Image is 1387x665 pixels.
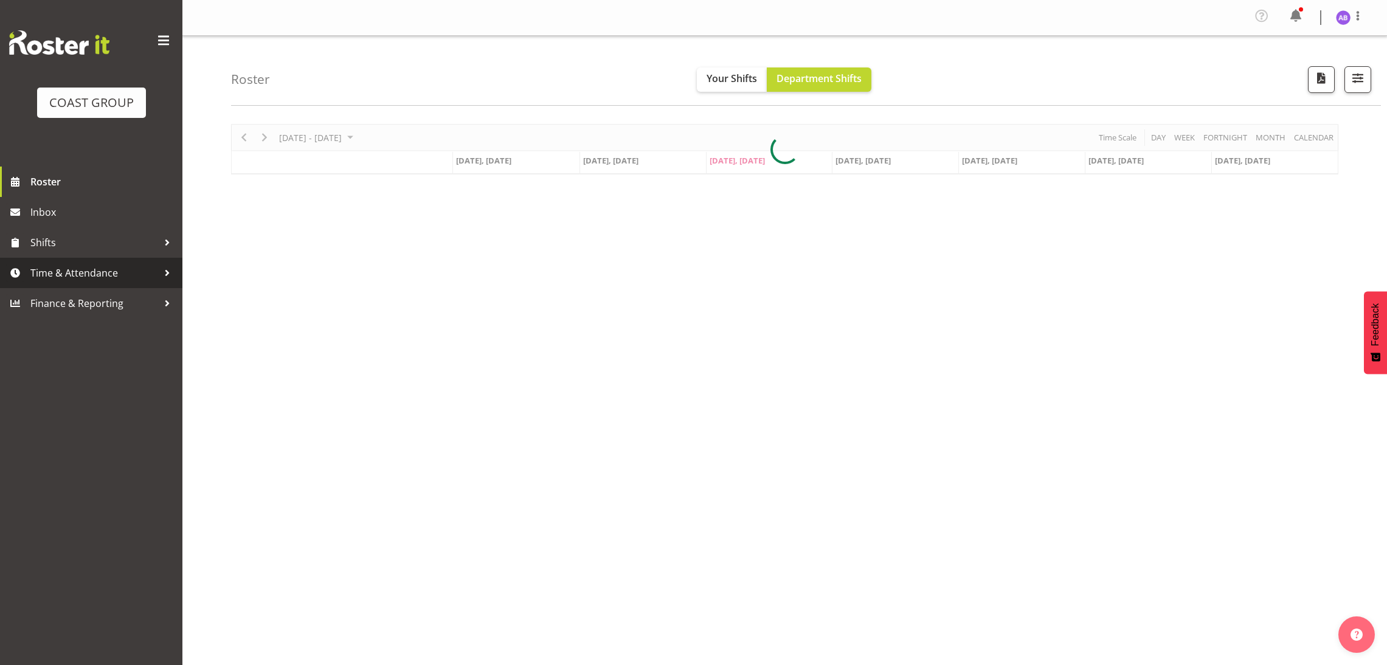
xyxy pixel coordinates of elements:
span: Your Shifts [707,72,757,85]
span: Time & Attendance [30,264,158,282]
span: Finance & Reporting [30,294,158,312]
span: Feedback [1370,303,1381,346]
span: Shifts [30,233,158,252]
span: Inbox [30,203,176,221]
img: amy-buchanan3142.jpg [1336,10,1351,25]
button: Download a PDF of the roster according to the set date range. [1308,66,1335,93]
img: help-xxl-2.png [1351,629,1363,641]
div: COAST GROUP [49,94,134,112]
button: Your Shifts [697,67,767,92]
button: Feedback - Show survey [1364,291,1387,374]
span: Department Shifts [777,72,862,85]
button: Department Shifts [767,67,871,92]
h4: Roster [231,72,270,86]
button: Filter Shifts [1344,66,1371,93]
span: Roster [30,173,176,191]
img: Rosterit website logo [9,30,109,55]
